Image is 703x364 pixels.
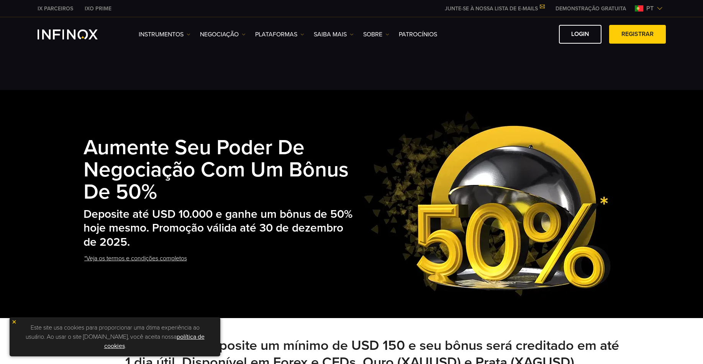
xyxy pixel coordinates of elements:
[643,4,657,13] span: pt
[139,30,190,39] a: Instrumentos
[609,25,666,44] a: Registrar
[11,319,17,325] img: yellow close icon
[13,321,216,353] p: Este site usa cookies para proporcionar uma ótima experiência ao usuário. Ao usar o site [DOMAIN_...
[84,249,188,268] a: *Veja os termos e condições completos
[439,5,550,12] a: JUNTE-SE À NOSSA LISTA DE E-MAILS
[38,29,116,39] a: INFINOX Logo
[200,30,246,39] a: NEGOCIAÇÃO
[255,30,304,39] a: PLATAFORMAS
[559,25,601,44] a: Login
[363,30,389,39] a: SOBRE
[84,207,356,250] h2: Deposite até USD 10.000 e ganhe um bônus de 50% hoje mesmo. Promoção válida até 30 de dezembro de...
[314,30,354,39] a: Saiba mais
[79,5,117,13] a: INFINOX
[550,5,632,13] a: INFINOX MENU
[399,30,437,39] a: Patrocínios
[32,5,79,13] a: INFINOX
[84,135,349,205] strong: Aumente seu poder de negociação com um bônus de 50%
